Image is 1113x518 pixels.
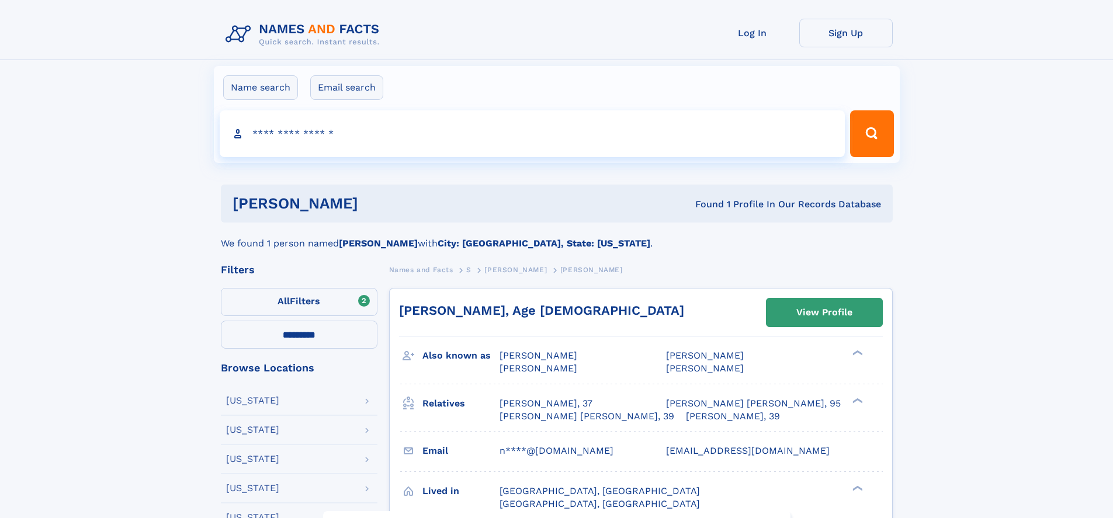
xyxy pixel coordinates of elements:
[466,266,471,274] span: S
[500,485,700,496] span: [GEOGRAPHIC_DATA], [GEOGRAPHIC_DATA]
[666,397,841,410] a: [PERSON_NAME] [PERSON_NAME], 95
[220,110,845,157] input: search input
[484,262,547,277] a: [PERSON_NAME]
[767,298,882,326] a: View Profile
[422,394,500,413] h3: Relatives
[310,75,383,100] label: Email search
[221,288,377,316] label: Filters
[422,481,500,501] h3: Lived in
[850,397,864,404] div: ❯
[389,262,453,277] a: Names and Facts
[221,265,377,275] div: Filters
[221,19,389,50] img: Logo Names and Facts
[339,238,418,249] b: [PERSON_NAME]
[850,484,864,492] div: ❯
[438,238,650,249] b: City: [GEOGRAPHIC_DATA], State: [US_STATE]
[226,425,279,434] div: [US_STATE]
[233,196,527,211] h1: [PERSON_NAME]
[223,75,298,100] label: Name search
[226,454,279,464] div: [US_STATE]
[666,445,830,456] span: [EMAIL_ADDRESS][DOMAIN_NAME]
[466,262,471,277] a: S
[221,363,377,373] div: Browse Locations
[226,396,279,405] div: [US_STATE]
[560,266,623,274] span: [PERSON_NAME]
[221,223,893,251] div: We found 1 person named with .
[686,410,780,423] a: [PERSON_NAME], 39
[500,410,674,423] a: [PERSON_NAME] [PERSON_NAME], 39
[666,363,744,374] span: [PERSON_NAME]
[500,363,577,374] span: [PERSON_NAME]
[526,198,881,211] div: Found 1 Profile In Our Records Database
[500,397,592,410] a: [PERSON_NAME], 37
[399,303,684,318] a: [PERSON_NAME], Age [DEMOGRAPHIC_DATA]
[666,350,744,361] span: [PERSON_NAME]
[484,266,547,274] span: [PERSON_NAME]
[706,19,799,47] a: Log In
[799,19,893,47] a: Sign Up
[422,346,500,366] h3: Also known as
[500,498,700,509] span: [GEOGRAPHIC_DATA], [GEOGRAPHIC_DATA]
[850,349,864,357] div: ❯
[500,350,577,361] span: [PERSON_NAME]
[422,441,500,461] h3: Email
[850,110,893,157] button: Search Button
[226,484,279,493] div: [US_STATE]
[278,295,290,307] span: All
[796,299,852,326] div: View Profile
